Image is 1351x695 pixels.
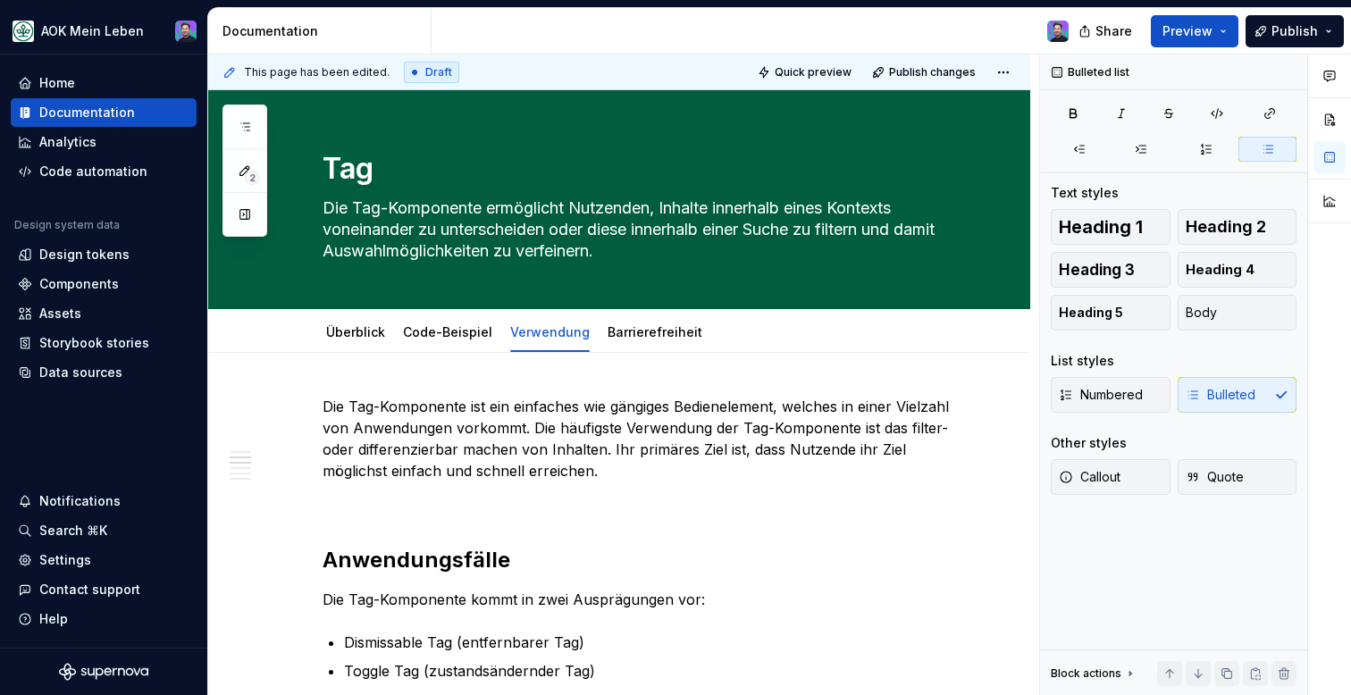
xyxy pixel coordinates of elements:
[11,270,197,298] a: Components
[39,163,147,180] div: Code automation
[889,65,976,80] span: Publish changes
[319,313,392,350] div: Überblick
[39,275,119,293] div: Components
[1095,22,1132,40] span: Share
[1186,468,1244,486] span: Quote
[1271,22,1318,40] span: Publish
[1051,666,1121,681] div: Block actions
[244,65,390,80] span: This page has been edited.
[11,98,197,127] a: Documentation
[1178,252,1297,288] button: Heading 4
[13,21,34,42] img: df5db9ef-aba0-4771-bf51-9763b7497661.png
[41,22,144,40] div: AOK Mein Leben
[1051,295,1171,331] button: Heading 5
[608,324,702,339] a: Barrierefreiheit
[319,194,955,265] textarea: Die Tag-Komponente ermöglicht Nutzenden, Inhalte innerhalb eines Kontexts voneinander zu untersch...
[1059,386,1143,404] span: Numbered
[1186,261,1254,279] span: Heading 4
[222,22,424,40] div: Documentation
[1051,377,1171,413] button: Numbered
[344,660,959,682] p: Toggle Tag (zustandsändernder Tag)
[39,492,121,510] div: Notifications
[510,324,590,339] a: Verwendung
[11,299,197,328] a: Assets
[175,21,197,42] img: Samuel
[11,329,197,357] a: Storybook stories
[1151,15,1238,47] button: Preview
[503,313,597,350] div: Verwendung
[1051,459,1171,495] button: Callout
[11,157,197,186] a: Code automation
[11,358,197,387] a: Data sources
[752,60,860,85] button: Quick preview
[39,305,81,322] div: Assets
[323,546,959,574] h2: Anwendungsfälle
[1186,304,1217,322] span: Body
[1051,661,1137,686] div: Block actions
[1051,184,1119,202] div: Text styles
[1051,434,1127,452] div: Other styles
[245,171,259,185] span: 2
[319,147,955,190] textarea: Tag
[39,246,130,264] div: Design tokens
[11,546,197,574] a: Settings
[39,364,122,381] div: Data sources
[11,516,197,545] button: Search ⌘K
[59,663,148,681] svg: Supernova Logo
[1178,209,1297,245] button: Heading 2
[344,632,959,653] p: Dismissable Tag (entfernbarer Tag)
[867,60,984,85] button: Publish changes
[1059,304,1123,322] span: Heading 5
[775,65,852,80] span: Quick preview
[1059,218,1143,236] span: Heading 1
[1246,15,1344,47] button: Publish
[14,218,120,232] div: Design system data
[1178,459,1297,495] button: Quote
[425,65,452,80] span: Draft
[39,74,75,92] div: Home
[39,551,91,569] div: Settings
[39,581,140,599] div: Contact support
[39,133,96,151] div: Analytics
[39,334,149,352] div: Storybook stories
[396,313,499,350] div: Code-Beispiel
[323,396,959,481] p: Die Tag-Komponente ist ein einfaches wie gängiges Bedienelement, welches in einer Vielzahl von An...
[39,104,135,121] div: Documentation
[1047,21,1069,42] img: Samuel
[600,313,709,350] div: Barrierefreiheit
[11,69,197,97] a: Home
[1059,261,1135,279] span: Heading 3
[11,240,197,269] a: Design tokens
[1070,15,1144,47] button: Share
[323,589,959,610] p: Die Tag-Komponente kommt in zwei Ausprägungen vor:
[1051,209,1171,245] button: Heading 1
[11,575,197,604] button: Contact support
[1051,252,1171,288] button: Heading 3
[326,324,385,339] a: Überblick
[1059,468,1120,486] span: Callout
[1051,352,1114,370] div: List styles
[11,128,197,156] a: Analytics
[39,522,107,540] div: Search ⌘K
[4,12,204,50] button: AOK Mein LebenSamuel
[39,610,68,628] div: Help
[11,605,197,633] button: Help
[1186,218,1266,236] span: Heading 2
[403,324,492,339] a: Code-Beispiel
[1178,295,1297,331] button: Body
[1162,22,1213,40] span: Preview
[11,487,197,515] button: Notifications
